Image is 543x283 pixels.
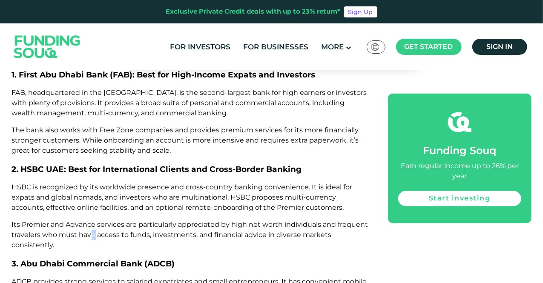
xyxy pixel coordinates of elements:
[398,161,521,182] div: Earn regular income up to 26% per year
[12,259,175,269] span: 3. Abu Dhabi Commercial Bank (ADCB)
[12,220,368,249] span: Its Premier and Advance services are particularly appreciated by high net worth individuals and f...
[166,7,341,17] div: Exclusive Private Credit deals with up to 23% return*
[344,6,377,17] a: Sign Up
[168,40,233,54] a: For Investors
[12,89,367,117] span: FAB, headquartered in the [GEOGRAPHIC_DATA], is the second-largest bank for high earners or inves...
[12,164,302,174] span: 2. HSBC UAE: Best for International Clients and Cross-Border Banking
[398,191,521,206] a: Start investing
[12,70,316,80] span: 1. First Abu Dhabi Bank (FAB): Best for High-Income Expats and Investors
[321,43,344,51] span: More
[472,39,527,55] a: Sign in
[6,26,89,69] img: Logo
[405,43,453,51] span: Get started
[423,145,496,157] span: Funding Souq
[241,40,310,54] a: For Businesses
[371,43,379,51] img: SA Flag
[12,183,353,212] span: HSBC is recognized by its worldwide presence and cross-country banking convenience. It is ideal f...
[486,43,513,51] span: Sign in
[448,111,471,134] img: fsicon
[12,126,359,154] span: The bank also works with Free Zone companies and provides premium services for its more financial...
